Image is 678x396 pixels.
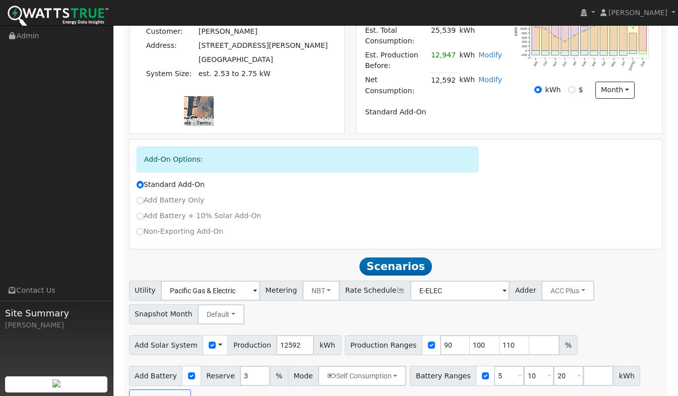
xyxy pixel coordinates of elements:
button: NBT [302,281,340,301]
div: Add-On Options: [137,147,479,172]
rect: onclick="" [551,51,559,55]
label: Standard Add-On [137,179,205,190]
rect: onclick="" [639,51,647,54]
span: Reserve [201,366,241,386]
td: kWh [458,23,504,48]
span: Production [227,335,277,355]
input: $ [568,86,575,93]
text: Aug [640,60,645,67]
text: Jun [621,60,626,67]
rect: onclick="" [629,33,637,51]
rect: onclick="" [561,24,569,50]
div: [PERSON_NAME] [5,320,108,331]
text: 1000 [520,27,527,30]
td: [GEOGRAPHIC_DATA] [197,52,330,67]
rect: onclick="" [620,23,627,51]
td: Customer: [144,24,197,38]
td: [STREET_ADDRESS][PERSON_NAME] [197,38,330,52]
td: 12,592 [429,73,457,98]
text: 600 [522,36,528,39]
rect: onclick="" [610,21,618,50]
label: kWh [545,85,561,95]
span: Add Battery [129,366,183,386]
td: Address: [144,38,197,52]
td: System Size: [144,67,197,81]
button: month [595,82,635,99]
text: 0 [525,49,527,52]
td: Standard Add-On [363,105,504,119]
text: -200 [521,53,527,56]
rect: onclick="" [629,51,637,54]
input: Select a Rate Schedule [410,281,510,301]
img: Google [187,113,220,126]
span: Production Ranges [345,335,422,355]
text: Jan [572,60,577,67]
label: $ [579,85,583,95]
circle: onclick="" [584,30,585,31]
td: Net Consumption: [363,73,429,98]
circle: onclick="" [554,36,556,37]
rect: onclick="" [620,51,627,56]
circle: onclick="" [594,26,595,27]
a: Modify [478,51,502,59]
span: Rate Schedule [339,281,411,301]
span: Scenarios [359,257,432,276]
circle: onclick="" [565,41,566,42]
rect: onclick="" [581,26,588,51]
text: Sep [533,60,538,67]
span: Snapshot Month [129,304,199,324]
span: Utility [129,281,162,301]
img: retrieve [52,379,60,387]
span: kWh [613,366,640,386]
label: Add Battery Only [137,195,205,206]
span: Add Solar System [129,335,204,355]
span: Site Summary [5,306,108,320]
rect: onclick="" [590,21,598,50]
td: Est. Total Consumption: [363,23,429,48]
rect: onclick="" [590,51,598,56]
text: Apr [601,60,606,67]
span: Metering [260,281,303,301]
circle: onclick="" [574,35,575,36]
input: Add Battery Only [137,197,144,204]
td: System Size [197,67,330,81]
button: ACC Plus [541,281,594,301]
img: WattsTrue [8,6,108,28]
input: Add Battery + 10% Solar Add-On [137,213,144,220]
circle: onclick="" [633,27,634,28]
text: Feb [581,60,587,67]
button: Default [198,304,244,324]
rect: onclick="" [571,24,579,51]
rect: onclick="" [551,26,559,51]
rect: onclick="" [610,51,618,56]
circle: onclick="" [545,28,546,29]
circle: onclick="" [535,26,536,27]
td: kWh [458,48,477,73]
a: Open this area in Google Maps (opens a new window) [187,113,220,126]
button: Self Consumption [318,366,406,386]
text: 400 [522,40,528,43]
rect: onclick="" [532,26,539,51]
td: 12,947 [429,48,457,73]
rect: onclick="" [600,51,607,56]
a: Modify [478,76,502,84]
span: est. 2.53 to 2.75 kW [199,70,271,78]
text: [DATE] [628,60,636,71]
td: [PERSON_NAME] [197,24,330,38]
rect: onclick="" [639,10,647,50]
text: Dec [562,60,568,67]
input: Standard Add-On [137,181,144,188]
text: Oct [543,60,548,67]
span: % [270,366,288,386]
rect: onclick="" [542,25,549,51]
span: [PERSON_NAME] [608,9,667,17]
text: 200 [522,44,528,48]
span: % [559,335,577,355]
rect: onclick="" [532,51,539,55]
rect: onclick="" [600,23,607,51]
span: Adder [509,281,542,301]
text: May [610,60,617,67]
text: 1200 [520,23,527,26]
input: kWh [534,86,541,93]
text: 800 [522,31,528,35]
